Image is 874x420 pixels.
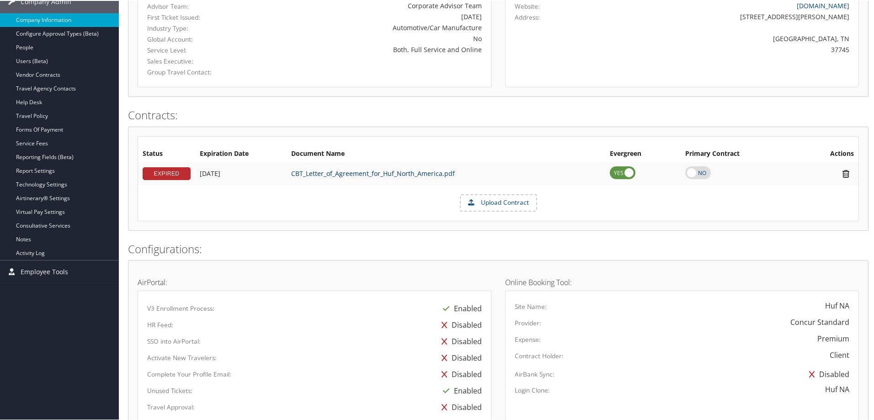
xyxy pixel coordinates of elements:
th: Actions [798,145,858,161]
div: Disabled [805,365,849,382]
label: Activate New Travelers: [147,352,217,362]
label: HR Feed: [147,319,173,329]
label: Industry Type: [147,23,250,32]
label: Contract Holder: [515,351,564,360]
label: Provider: [515,318,541,327]
label: Travel Approval: [147,402,195,411]
label: Upload Contract [461,194,536,210]
span: Employee Tools [21,260,68,282]
div: [GEOGRAPHIC_DATA], TN [602,33,850,43]
div: Disabled [437,349,482,365]
i: Remove Contract [838,168,854,178]
label: Expense: [515,334,541,343]
label: Service Level: [147,45,250,54]
div: Enabled [438,299,482,316]
label: Complete Your Profile Email: [147,369,231,378]
label: Unused Tickets: [147,385,192,394]
label: Address: [515,12,540,21]
div: Huf NA [825,299,849,310]
div: Huf NA [825,383,849,394]
div: [STREET_ADDRESS][PERSON_NAME] [602,11,850,21]
div: No [263,33,482,43]
div: Automotive/Car Manufacture [263,22,482,32]
h4: Online Booking Tool: [505,278,859,285]
div: Concur Standard [790,316,849,327]
label: Advisor Team: [147,1,250,10]
a: [DOMAIN_NAME] [797,0,849,9]
label: Sales Executive: [147,56,250,65]
div: Disabled [437,365,482,382]
a: CBT_Letter_of_Agreement_for_Huf_North_America.pdf [291,168,455,177]
h4: AirPortal: [138,278,491,285]
div: Add/Edit Date [200,169,282,177]
h2: Contracts: [128,106,869,122]
h2: Configurations: [128,240,869,256]
div: Disabled [437,398,482,415]
label: First Ticket Issued: [147,12,250,21]
label: Global Account: [147,34,250,43]
div: Enabled [438,382,482,398]
label: AirBank Sync: [515,369,554,378]
div: Both, Full Service and Online [263,44,482,53]
label: Login Clone: [515,385,550,394]
div: Client [830,349,849,360]
div: 37745 [602,44,850,53]
label: V3 Enrollment Process: [147,303,214,312]
div: Disabled [437,316,482,332]
label: Group Travel Contact: [147,67,250,76]
th: Expiration Date [195,145,287,161]
label: SSO into AirPortal: [147,336,201,345]
span: [DATE] [200,168,220,177]
th: Status [138,145,195,161]
th: Document Name [287,145,605,161]
div: [DATE] [263,11,482,21]
th: Primary Contract [681,145,798,161]
label: Website: [515,1,540,10]
th: Evergreen [605,145,680,161]
div: Disabled [437,332,482,349]
div: Premium [817,332,849,343]
div: EXPIRED [143,166,191,179]
label: Site Name: [515,301,547,310]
